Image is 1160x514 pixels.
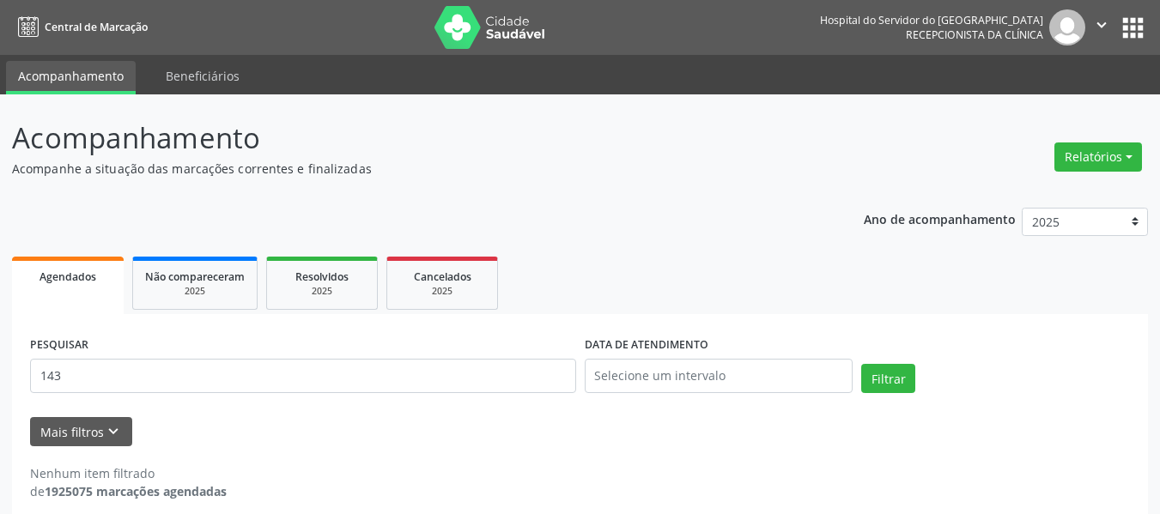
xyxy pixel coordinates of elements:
[39,269,96,284] span: Agendados
[414,269,471,284] span: Cancelados
[30,482,227,500] div: de
[864,208,1016,229] p: Ano de acompanhamento
[279,285,365,298] div: 2025
[45,20,148,34] span: Central de Marcação
[861,364,915,393] button: Filtrar
[1092,15,1111,34] i: 
[30,332,88,359] label: PESQUISAR
[12,160,807,178] p: Acompanhe a situação das marcações correntes e finalizadas
[1118,13,1148,43] button: apps
[6,61,136,94] a: Acompanhamento
[399,285,485,298] div: 2025
[585,359,853,393] input: Selecione um intervalo
[12,13,148,41] a: Central de Marcação
[104,422,123,441] i: keyboard_arrow_down
[45,483,227,499] strong: 1925075 marcações agendadas
[30,464,227,482] div: Nenhum item filtrado
[12,117,807,160] p: Acompanhamento
[145,285,245,298] div: 2025
[30,359,576,393] input: Nome, código do beneficiário ou CPF
[1054,142,1142,172] button: Relatórios
[30,417,132,447] button: Mais filtroskeyboard_arrow_down
[1085,9,1118,45] button: 
[820,13,1043,27] div: Hospital do Servidor do [GEOGRAPHIC_DATA]
[295,269,349,284] span: Resolvidos
[585,332,708,359] label: DATA DE ATENDIMENTO
[154,61,252,91] a: Beneficiários
[906,27,1043,42] span: Recepcionista da clínica
[145,269,245,284] span: Não compareceram
[1049,9,1085,45] img: img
